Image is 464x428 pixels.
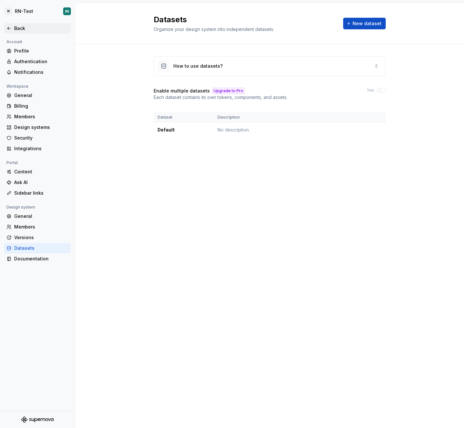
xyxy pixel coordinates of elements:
[14,69,68,75] div: Notifications
[4,232,71,243] a: Versions
[212,88,245,94] button: Upgrade to Pro
[4,83,31,90] div: Workspace
[173,63,223,69] div: How to use datasets?
[65,9,69,14] div: BE
[4,90,71,101] a: General
[4,159,20,167] div: Portal
[367,88,374,93] label: Yes
[14,48,68,54] div: Profile
[4,222,71,232] a: Members
[154,112,214,123] th: Dataset
[4,38,25,46] div: Account
[4,133,71,143] a: Security
[4,243,71,253] a: Datasets
[154,88,210,94] h4: Enable multiple datasets
[158,127,210,133] div: Default
[4,167,71,177] a: Content
[214,112,369,123] th: Description
[14,213,68,219] div: General
[4,112,71,122] a: Members
[14,92,68,99] div: General
[14,124,68,131] div: Design systems
[14,234,68,241] div: Versions
[21,416,53,423] svg: Supernova Logo
[4,56,71,67] a: Authentication
[14,145,68,152] div: Integrations
[14,224,68,230] div: Members
[4,143,71,154] a: Integrations
[4,67,71,77] a: Notifications
[4,122,71,132] a: Design systems
[154,15,335,25] h2: Datasets
[4,254,71,264] a: Documentation
[4,188,71,198] a: Sidebar links
[14,169,68,175] div: Content
[14,25,68,32] div: Back
[4,211,71,221] a: General
[4,46,71,56] a: Profile
[4,23,71,34] a: Back
[14,245,68,251] div: Datasets
[5,7,12,15] div: W
[14,113,68,120] div: Members
[15,8,33,15] div: RN-Test
[4,177,71,188] a: Ask AI
[14,58,68,65] div: Authentication
[14,135,68,141] div: Security
[154,94,287,101] p: Each dataset contains its own tokens, components, and assets.
[214,123,369,137] td: No description.
[343,18,386,29] button: New dataset
[14,103,68,109] div: Billing
[353,20,382,27] span: New dataset
[14,190,68,196] div: Sidebar links
[4,101,71,111] a: Billing
[14,256,68,262] div: Documentation
[1,4,73,18] button: WRN-TestBE
[14,179,68,186] div: Ask AI
[4,203,38,211] div: Design system
[154,26,274,32] span: Organize your design system into independent datasets.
